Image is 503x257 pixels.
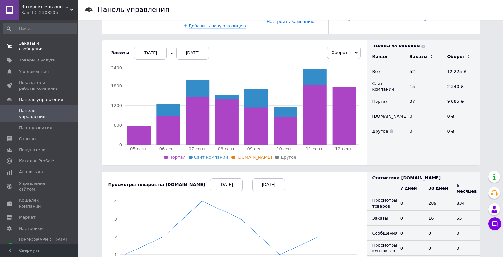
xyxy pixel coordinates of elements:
[451,241,480,256] td: 0
[19,169,43,175] span: Аналитика
[372,43,480,49] div: Заказы по каналам
[416,17,467,21] a: Подробная статистика
[21,4,70,10] span: Интернет-магазин "Катрин"
[410,54,428,60] div: Заказы
[247,146,265,151] tspan: 09 сент.
[488,217,501,230] button: Чат с покупателем
[176,47,209,60] div: [DATE]
[367,94,405,109] td: Портал
[451,226,480,241] td: 0
[19,80,60,91] span: Показатели работы компании
[114,199,117,204] tspan: 4
[442,109,480,124] td: 0 ₴
[111,103,122,108] tspan: 1200
[19,125,52,131] span: План развития
[405,94,442,109] td: 37
[367,124,405,139] td: Другое
[111,50,129,56] div: Заказы
[134,47,167,60] div: [DATE]
[19,197,60,209] span: Кошелек компании
[119,142,122,147] tspan: 0
[395,196,423,211] td: 8
[21,10,78,16] div: Ваш ID: 2308205
[280,155,296,160] span: Другое
[19,40,60,52] span: Заказы и сообщения
[19,237,67,255] span: [DEMOGRAPHIC_DATA] и счета
[108,182,205,188] div: Просмотры товаров на [DOMAIN_NAME]
[367,49,405,64] td: Канал
[451,211,480,226] td: 55
[395,181,423,196] th: 7 дней
[98,6,169,14] h1: Панель управления
[19,57,56,63] span: Товары и услуги
[395,211,423,226] td: 0
[423,211,451,226] td: 16
[367,79,405,94] td: Сайт компании
[188,23,246,28] a: Добавить новую позицию
[442,79,480,94] td: 2 340 ₴
[218,146,236,151] tspan: 08 сент.
[405,79,442,94] td: 15
[114,217,117,222] tspan: 3
[111,83,122,88] tspan: 1800
[332,50,348,55] span: Оборот
[306,146,324,151] tspan: 11 сент.
[447,54,465,60] div: Оборот
[19,108,60,119] span: Панель управления
[188,146,207,151] tspan: 07 сент.
[19,226,43,232] span: Настройки
[267,20,314,24] a: Настроить кампанию
[3,23,77,34] input: Поиск
[367,241,395,256] td: Просмотры контактов
[442,124,480,139] td: 0 ₴
[442,94,480,109] td: 9 885 ₴
[114,235,117,239] tspan: 2
[111,65,122,70] tspan: 2400
[237,155,272,160] span: [DOMAIN_NAME]
[169,155,185,160] span: Портал
[194,155,228,160] span: Сайт компании
[340,17,392,21] a: Подробная статистика
[19,158,54,164] span: Каталог ProSale
[276,146,295,151] tspan: 10 сент.
[395,241,423,256] td: 0
[130,146,148,151] tspan: 05 сент.
[335,146,353,151] tspan: 12 сент.
[210,178,243,191] div: [DATE]
[367,211,395,226] td: Заказы
[372,175,480,181] div: Статистика [DOMAIN_NAME]
[19,69,49,74] span: Уведомления
[19,214,36,220] span: Маркет
[114,123,122,128] tspan: 600
[19,136,36,142] span: Отзывы
[367,196,395,211] td: Просмотры товаров
[451,181,480,196] th: 6 месяцев
[423,181,451,196] th: 30 дней
[19,147,46,153] span: Покупатели
[451,196,480,211] td: 834
[367,109,405,124] td: [DOMAIN_NAME]
[367,64,405,79] td: Все
[405,109,442,124] td: 0
[423,226,451,241] td: 0
[405,124,442,139] td: 0
[423,196,451,211] td: 289
[442,64,480,79] td: 12 225 ₴
[19,97,63,102] span: Панель управления
[19,181,60,192] span: Управление сайтом
[367,226,395,241] td: Сообщения
[423,241,451,256] td: 0
[127,15,152,20] a: Пополнить
[252,178,285,191] div: [DATE]
[159,146,177,151] tspan: 06 сент.
[405,64,442,79] td: 52
[395,226,423,241] td: 0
